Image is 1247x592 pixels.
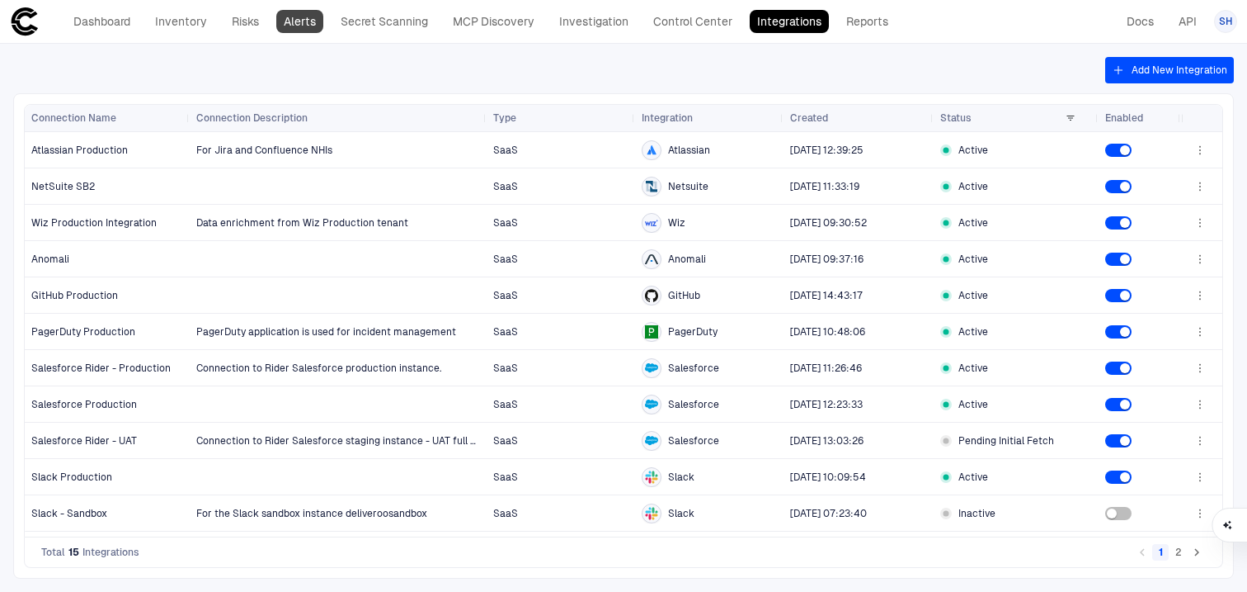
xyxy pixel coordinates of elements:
span: GitHub Production [31,289,118,302]
span: Anomali [31,253,69,266]
span: SaaS [493,181,518,192]
span: Type [493,111,516,125]
span: [DATE] 12:39:25 [790,144,863,156]
a: Secret Scanning [333,10,435,33]
a: API [1171,10,1204,33]
span: Slack Production [31,471,112,484]
span: [DATE] 10:09:54 [790,471,866,483]
nav: pagination navigation [1133,542,1206,562]
div: Slack [645,507,658,520]
a: Control Center [646,10,740,33]
span: Wiz [668,216,685,230]
span: Active [958,325,988,339]
span: Wiz Production Integration [31,216,157,230]
span: Atlassian Production [31,144,128,157]
span: Enabled [1105,111,1143,125]
span: Atlassian [668,144,710,157]
span: Salesforce Rider - Production [31,362,171,375]
span: GitHub [668,289,700,302]
span: [DATE] 09:37:16 [790,253,863,265]
span: [DATE] 13:03:26 [790,435,863,447]
span: Connection Description [196,111,308,125]
div: Atlassian [645,144,658,157]
span: PagerDuty [668,325,718,339]
span: Active [958,144,988,157]
span: Netsuite [668,180,708,193]
span: Status [940,111,972,125]
span: Slack [668,471,694,484]
span: [DATE] 07:23:40 [790,508,867,519]
span: SaaS [493,326,518,338]
span: Anomali [668,253,706,266]
span: Connection Name [31,111,116,125]
button: Add New Integration [1105,57,1234,83]
span: SaaS [493,362,518,374]
span: Slack - Sandbox [31,507,107,520]
span: SaaS [493,217,518,229]
span: PagerDuty application is used for incident management [196,326,456,338]
button: Go to page 2 [1170,544,1187,561]
span: Salesforce Production [31,398,137,411]
span: For Jira and Confluence NHIs [196,144,332,156]
div: GitHub [645,289,658,302]
div: PagerDuty [645,325,658,339]
span: Active [958,398,988,411]
span: Active [958,253,988,266]
span: SH [1219,15,1233,28]
button: SH [1214,10,1237,33]
span: Salesforce Rider - UAT [31,434,137,448]
div: Slack [645,471,658,484]
span: Salesforce [668,434,719,448]
span: For the Slack sandbox instance deliveroosandbox [196,508,427,519]
span: SaaS [493,399,518,410]
div: Salesforce [645,434,658,448]
span: Active [958,180,988,193]
span: SaaS [493,508,518,519]
div: Anomali [645,253,658,266]
span: Created [790,111,828,125]
span: Connection to Rider Salesforce production instance. [196,362,441,374]
span: Active [958,362,988,375]
div: Salesforce [645,398,658,411]
span: Integrations [82,546,139,559]
a: Risks [224,10,266,33]
span: [DATE] 10:48:06 [790,326,865,338]
a: Alerts [276,10,323,33]
a: Inventory [148,10,214,33]
span: 15 [68,546,79,559]
a: Integrations [750,10,829,33]
span: Salesforce [668,362,719,375]
span: Pending Initial Fetch [958,434,1054,448]
span: [DATE] 14:43:17 [790,290,863,301]
a: MCP Discovery [445,10,542,33]
div: Wiz [645,216,658,230]
span: NetSuite SB2 [31,180,95,193]
span: SaaS [493,435,518,447]
span: PagerDuty Production [31,325,135,339]
div: Salesforce [645,362,658,375]
span: Slack [668,507,694,520]
div: Netsuite [645,180,658,193]
span: Total [41,546,65,559]
button: page 1 [1152,544,1169,561]
span: Data enrichment from Wiz Production tenant [196,217,408,229]
a: Reports [839,10,896,33]
a: Investigation [552,10,636,33]
span: [DATE] 12:23:33 [790,399,863,410]
span: SaaS [493,253,518,265]
a: Dashboard [66,10,138,33]
span: Active [958,289,988,302]
span: Active [958,471,988,484]
span: [DATE] 09:30:52 [790,217,867,229]
span: Salesforce [668,398,719,411]
span: Inactive [958,507,995,520]
button: Go to next page [1188,544,1205,561]
span: Active [958,216,988,230]
span: SaaS [493,471,518,483]
a: Docs [1119,10,1161,33]
span: Integration [642,111,693,125]
span: [DATE] 11:26:46 [790,362,862,374]
span: SaaS [493,144,518,156]
span: [DATE] 11:33:19 [790,181,859,192]
span: SaaS [493,290,518,301]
